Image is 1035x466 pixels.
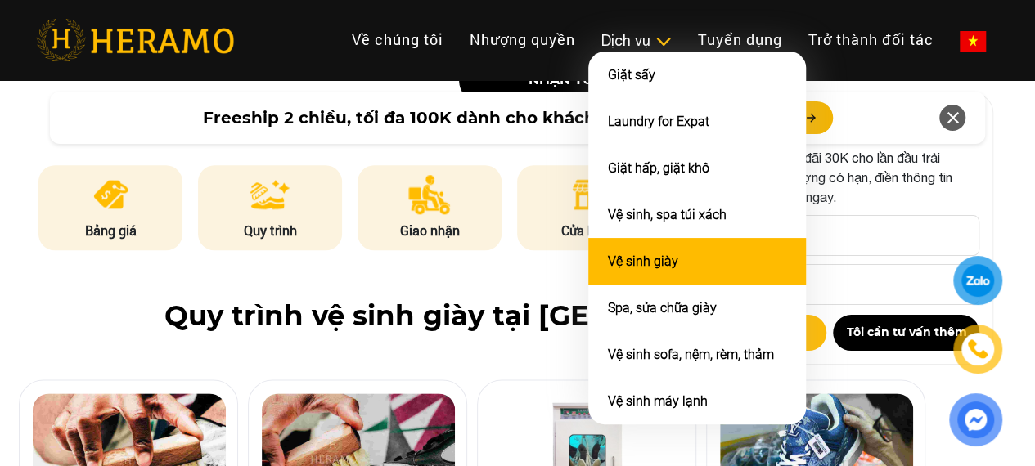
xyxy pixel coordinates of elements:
img: phone-icon [968,339,988,359]
p: Cửa hàng [517,221,661,240]
a: Trở thành đối tác [795,22,947,57]
p: Giao nhận [358,221,502,240]
p: Heramo tặng bạn ưu đãi 30K cho lần đầu trải nghiệm dịch vụ. Số lượng có hạn, điền thông tin dưới ... [680,148,979,207]
img: delivery.png [408,175,451,214]
a: Vệ sinh giày [608,253,678,269]
img: heramo-logo.png [36,19,234,61]
a: Giặt sấy [608,67,655,83]
a: Vệ sinh, spa túi xách [608,207,727,222]
img: store.png [569,175,610,214]
img: process.png [250,175,290,214]
img: pricing.png [91,175,131,214]
img: vn-flag.png [960,31,986,52]
a: Vệ sinh máy lạnh [608,393,708,409]
a: Spa, sửa chữa giày [608,300,717,316]
a: Về chúng tôi [339,22,457,57]
p: Quy trình [198,221,342,240]
p: Bảng giá [38,221,182,240]
button: Tôi cần tư vấn thêm [833,315,979,351]
span: Freeship 2 chiều, tối đa 100K dành cho khách hàng mới [203,105,682,130]
a: phone-icon [956,327,1000,371]
a: Tuyển dụng [685,22,795,57]
a: Laundry for Expat [608,114,709,129]
img: subToggleIcon [655,34,672,50]
div: Dịch vụ [601,29,672,52]
a: Nhượng quyền [457,22,588,57]
h2: Quy trình vệ sinh giày tại [GEOGRAPHIC_DATA] [28,299,991,333]
a: Vệ sinh sofa, nệm, rèm, thảm [608,347,774,362]
button: nhận tư vấn ngay [459,58,740,103]
a: Giặt hấp, giặt khô [608,160,709,176]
